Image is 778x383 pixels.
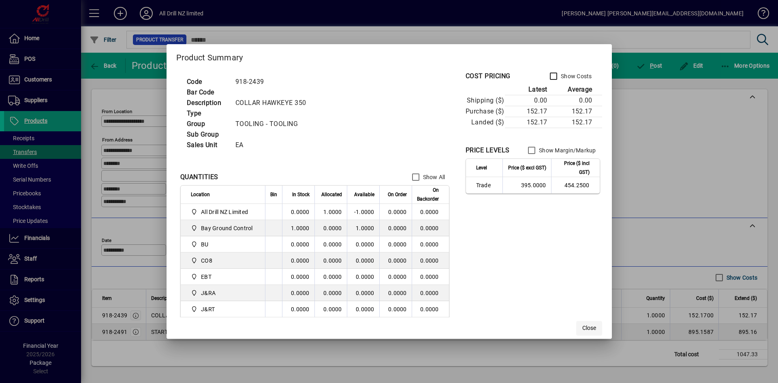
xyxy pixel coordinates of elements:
[412,285,449,301] td: 0.0000
[201,273,212,281] span: EBT
[347,204,379,220] td: -1.0000
[466,117,505,128] td: Landed ($)
[191,207,256,217] span: All Drill NZ Limited
[347,220,379,236] td: 1.0000
[201,257,212,265] span: CO8
[282,252,314,269] td: 0.0000
[466,106,505,117] td: Purchase ($)
[347,269,379,285] td: 0.0000
[476,181,498,189] span: Trade
[191,256,256,265] span: CO8
[554,95,602,106] td: 0.00
[388,257,407,264] span: 0.0000
[582,324,596,332] span: Close
[191,304,256,314] span: J&RT
[321,190,342,199] span: Allocated
[388,241,407,248] span: 0.0000
[551,177,600,193] td: 454.2500
[191,272,256,282] span: EBT
[554,106,602,117] td: 152.17
[183,98,231,108] td: Description
[508,163,546,172] span: Price ($ excl GST)
[183,87,231,98] td: Bar Code
[412,252,449,269] td: 0.0000
[417,186,439,203] span: On Backorder
[231,119,316,129] td: TOOLING - TOOLING
[314,204,347,220] td: 1.0000
[505,117,554,128] td: 152.17
[476,163,487,172] span: Level
[282,301,314,317] td: 0.0000
[388,274,407,280] span: 0.0000
[388,225,407,231] span: 0.0000
[201,240,209,248] span: BU
[183,119,231,129] td: Group
[231,77,316,87] td: 918-2439
[314,236,347,252] td: 0.0000
[201,305,215,313] span: J&RT
[576,321,602,336] button: Close
[314,285,347,301] td: 0.0000
[191,288,256,298] span: J&RA
[388,290,407,296] span: 0.0000
[282,236,314,252] td: 0.0000
[270,190,277,199] span: Bin
[183,140,231,150] td: Sales Unit
[388,306,407,312] span: 0.0000
[556,159,590,177] span: Price ($ incl GST)
[282,269,314,285] td: 0.0000
[201,224,253,232] span: Bay Ground Control
[554,84,602,95] th: Average
[466,95,505,106] td: Shipping ($)
[412,269,449,285] td: 0.0000
[388,190,407,199] span: On Order
[421,173,445,181] label: Show All
[282,220,314,236] td: 1.0000
[201,289,216,297] span: J&RA
[191,190,210,199] span: Location
[183,77,231,87] td: Code
[354,190,374,199] span: Available
[554,117,602,128] td: 152.17
[231,140,316,150] td: EA
[314,269,347,285] td: 0.0000
[505,106,554,117] td: 152.17
[347,252,379,269] td: 0.0000
[347,285,379,301] td: 0.0000
[502,177,551,193] td: 395.0000
[183,129,231,140] td: Sub Group
[282,285,314,301] td: 0.0000
[347,301,379,317] td: 0.0000
[412,220,449,236] td: 0.0000
[412,204,449,220] td: 0.0000
[167,44,612,68] h2: Product Summary
[314,252,347,269] td: 0.0000
[466,145,510,155] div: PRICE LEVELS
[201,208,248,216] span: All Drill NZ Limited
[292,190,310,199] span: In Stock
[231,98,316,108] td: COLLAR HAWKEYE 350
[388,209,407,215] span: 0.0000
[537,146,596,154] label: Show Margin/Markup
[559,72,592,80] label: Show Costs
[466,71,511,81] div: COST PRICING
[183,108,231,119] td: Type
[314,220,347,236] td: 0.0000
[347,236,379,252] td: 0.0000
[282,204,314,220] td: 0.0000
[191,223,256,233] span: Bay Ground Control
[505,95,554,106] td: 0.00
[180,172,218,182] div: QUANTITIES
[505,84,554,95] th: Latest
[314,301,347,317] td: 0.0000
[191,240,256,249] span: BU
[412,236,449,252] td: 0.0000
[412,301,449,317] td: 0.0000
